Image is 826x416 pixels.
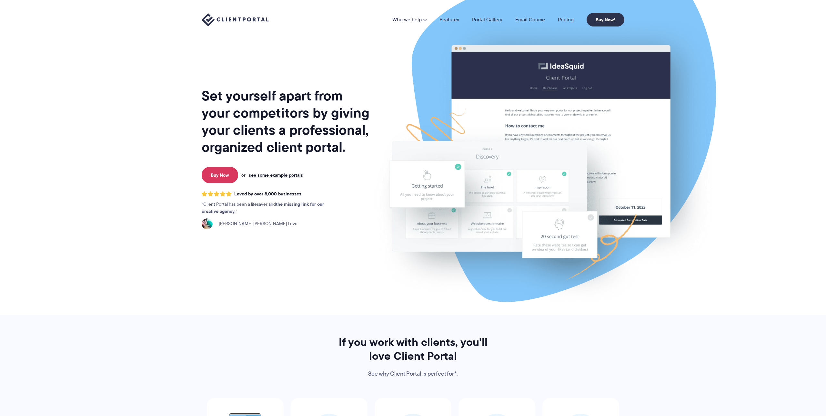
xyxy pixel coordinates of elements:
[249,172,303,178] a: see some example portals
[439,17,459,22] a: Features
[215,220,297,227] span: [PERSON_NAME] [PERSON_NAME] Love
[202,167,238,183] a: Buy Now
[234,191,301,197] span: Loved by over 8,000 businesses
[330,369,496,379] p: See why Client Portal is perfect for*:
[202,201,337,215] p: Client Portal has been a lifesaver and .
[558,17,574,22] a: Pricing
[392,17,427,22] a: Who we help
[202,87,371,156] h1: Set yourself apart from your competitors by giving your clients a professional, organized client ...
[472,17,502,22] a: Portal Gallery
[202,201,324,215] strong: the missing link for our creative agency
[515,17,545,22] a: Email Course
[330,335,496,363] h2: If you work with clients, you’ll love Client Portal
[587,13,624,26] a: Buy Now!
[241,172,246,178] span: or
